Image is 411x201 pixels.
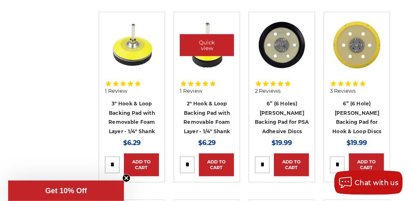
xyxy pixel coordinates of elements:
[255,18,309,72] img: 6” (6 Holes) DA Sander Backing Pad for PSA Adhesive Discs
[105,18,159,72] img: Close-up of Empire Abrasives 3-inch hook and loop backing pad with a removable foam layer and 1/4...
[45,187,87,195] span: Get 10% Off
[330,89,356,94] span: 3 Reviews
[330,18,384,72] img: 6” (6 Hole) DA Sander Backing Pad for Hook & Loop Discs
[272,139,292,147] span: $19.99
[108,101,155,135] a: 3" Hook & Loop Backing Pad with Removable Foam Layer - 1/4" Shank
[347,139,367,147] span: $19.99
[180,18,234,72] img: 2-inch yellow sanding pad with black foam layer and versatile 1/4-inch shank/spindle for precisio...
[355,179,399,187] span: Chat with us
[349,154,384,176] a: Add to Cart
[122,174,130,182] button: Close teaser
[334,170,403,195] button: Chat with us
[105,89,127,94] span: 1 Review
[274,154,309,176] a: Add to Cart
[124,154,159,176] a: Add to Cart
[255,101,309,135] a: 6” (6 Holes) [PERSON_NAME] Backing Pad for PSA Adhesive Discs
[180,89,202,94] span: 1 Review
[180,34,234,56] a: Quick view
[8,181,124,201] div: Get 10% OffClose teaser
[199,154,234,176] a: Add to Cart
[333,101,382,135] a: 6” (6 Hole) [PERSON_NAME] Backing Pad for Hook & Loop Discs
[255,89,281,94] span: 2 Reviews
[198,139,216,147] span: $6.29
[183,101,230,135] a: 2" Hook & Loop Backing Pad with Removable Foam Layer - 1/4" Shank
[123,139,141,147] span: $6.29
